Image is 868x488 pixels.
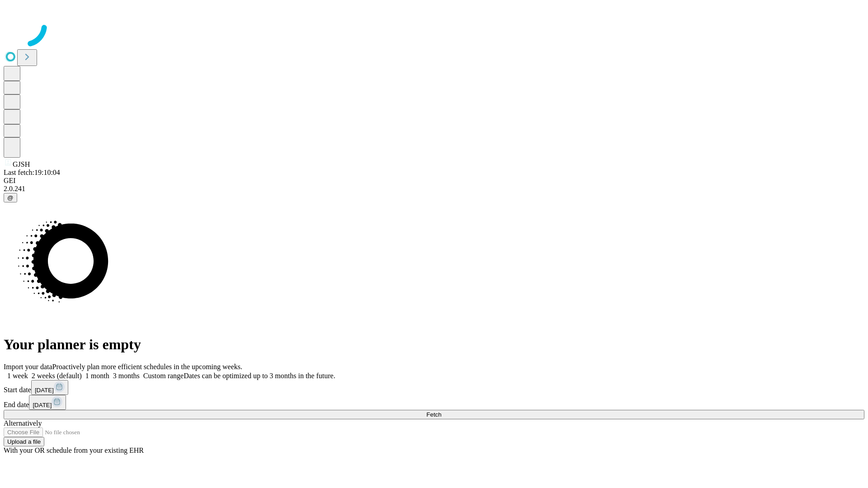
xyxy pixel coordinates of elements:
[29,395,66,410] button: [DATE]
[7,194,14,201] span: @
[113,372,140,380] span: 3 months
[13,160,30,168] span: GJSH
[4,336,864,353] h1: Your planner is empty
[4,410,864,419] button: Fetch
[35,387,54,394] span: [DATE]
[4,395,864,410] div: End date
[4,446,144,454] span: With your OR schedule from your existing EHR
[4,363,52,371] span: Import your data
[4,169,60,176] span: Last fetch: 19:10:04
[143,372,184,380] span: Custom range
[85,372,109,380] span: 1 month
[184,372,335,380] span: Dates can be optimized up to 3 months in the future.
[32,372,82,380] span: 2 weeks (default)
[4,177,864,185] div: GEI
[4,419,42,427] span: Alternatively
[52,363,242,371] span: Proactively plan more efficient schedules in the upcoming weeks.
[7,372,28,380] span: 1 week
[4,437,44,446] button: Upload a file
[31,380,68,395] button: [DATE]
[4,193,17,202] button: @
[4,185,864,193] div: 2.0.241
[33,402,52,408] span: [DATE]
[426,411,441,418] span: Fetch
[4,380,864,395] div: Start date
